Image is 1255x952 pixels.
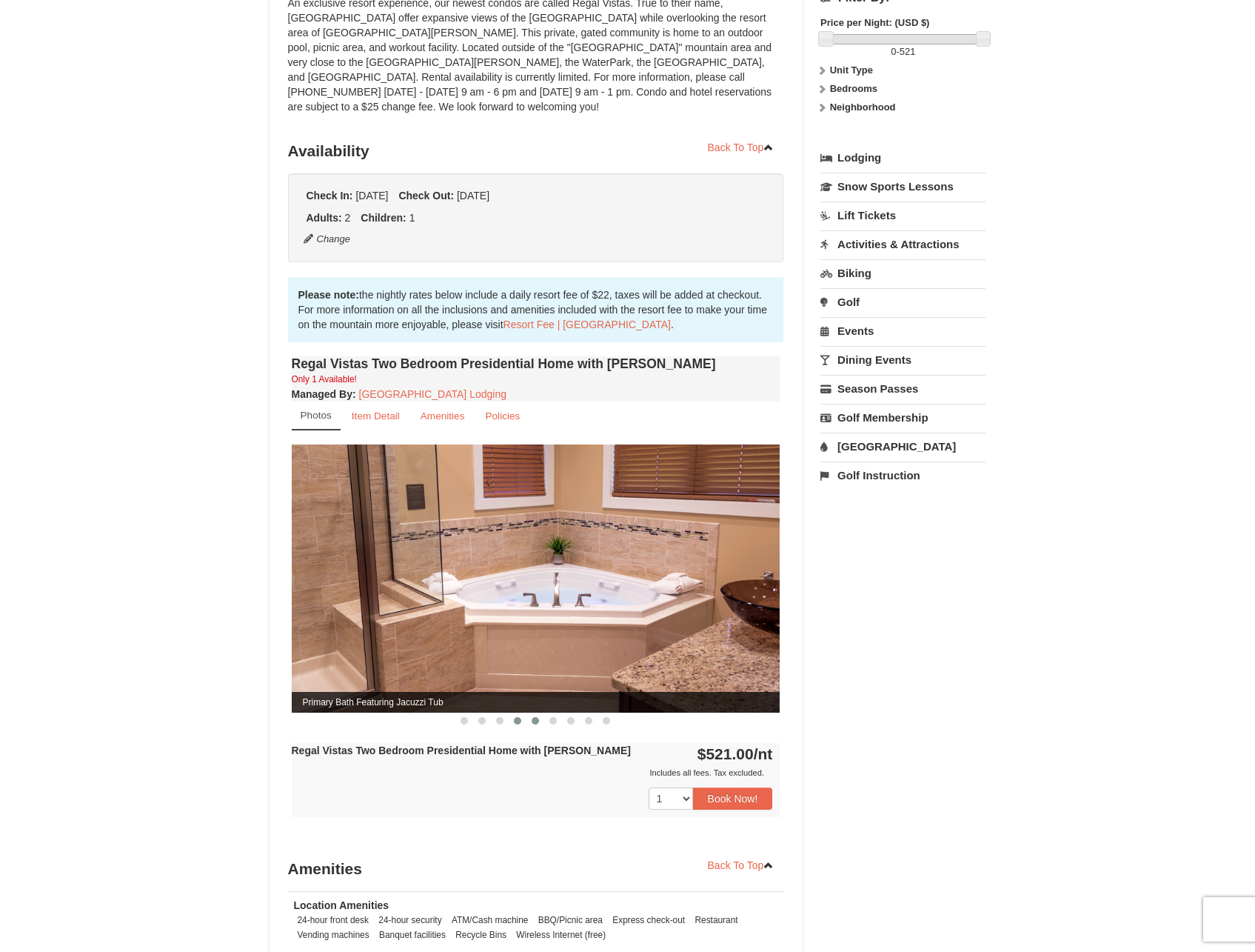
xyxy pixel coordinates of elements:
a: Events [820,317,985,344]
strong: Regal Vistas Two Bedroom Presidential Home with [PERSON_NAME] [292,745,631,756]
strong: Neighborhood [830,101,896,113]
div: the nightly rates below include a daily resort fee of $22, taxes will be added at checkout. For m... [288,277,784,342]
button: Change [303,231,352,247]
strong: $521.00 [697,745,773,762]
a: Lodging [820,144,985,171]
span: 521 [900,46,916,57]
a: Season Passes [820,375,985,402]
strong: Children: [361,212,406,224]
strong: Check Out: [398,190,454,202]
a: Activities & Attractions [820,230,985,258]
li: Banquet facilities [375,928,449,942]
a: Item Detail [342,402,409,430]
span: [DATE] [457,190,489,202]
li: 24-hour front desk [294,913,373,928]
a: Back To Top [698,854,784,876]
a: Biking [820,259,985,287]
a: Photos [292,402,341,430]
a: Golf [820,288,985,316]
li: 24-hour security [375,913,445,928]
strong: Bedrooms [830,83,877,94]
span: /nt [754,745,773,762]
small: Photos [301,410,332,421]
span: 0 [891,46,896,57]
span: Primary Bath Featuring Jacuzzi Tub [292,692,780,713]
a: Golf Instruction [820,462,985,489]
a: Back To Top [698,136,784,159]
a: Golf Membership [820,404,985,431]
a: Resort Fee | [GEOGRAPHIC_DATA] [503,319,671,330]
a: Lift Tickets [820,202,985,229]
li: Vending machines [294,928,373,942]
img: Primary Bath Featuring Jacuzzi Tub [292,445,780,712]
span: 1 [409,212,415,224]
span: 2 [345,212,351,224]
h3: Availability [288,136,784,166]
small: Policies [485,410,520,422]
a: Dining Events [820,346,985,373]
h3: Amenities [288,854,784,884]
a: [GEOGRAPHIC_DATA] Lodging [359,388,506,400]
strong: Unit Type [830,64,873,76]
small: Item Detail [352,410,400,422]
li: Express check-out [609,913,689,928]
a: Amenities [411,402,475,430]
li: ATM/Cash machine [448,913,532,928]
strong: Adults: [307,212,342,224]
li: Restaurant [691,913,741,928]
button: Book Now! [693,788,773,810]
a: Snow Sports Lessons [820,173,985,200]
strong: Price per Night: (USD $) [820,17,929,28]
span: Managed By [292,388,352,400]
small: Amenities [421,410,465,422]
strong: Check In: [307,190,353,202]
li: Recycle Bins [452,928,510,942]
span: [DATE] [355,190,388,202]
strong: Location Amenities [294,899,389,911]
label: - [820,44,985,59]
a: Policies [475,402,529,430]
li: Wireless Internet (free) [512,928,609,942]
div: Includes all fees. Tax excluded. [292,765,773,780]
h4: Regal Vistas Two Bedroom Presidential Home with [PERSON_NAME] [292,356,780,371]
strong: Please note: [298,289,359,301]
strong: : [292,388,356,400]
small: Only 1 Available! [292,374,357,385]
li: BBQ/Picnic area [535,913,606,928]
a: [GEOGRAPHIC_DATA] [820,433,985,460]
